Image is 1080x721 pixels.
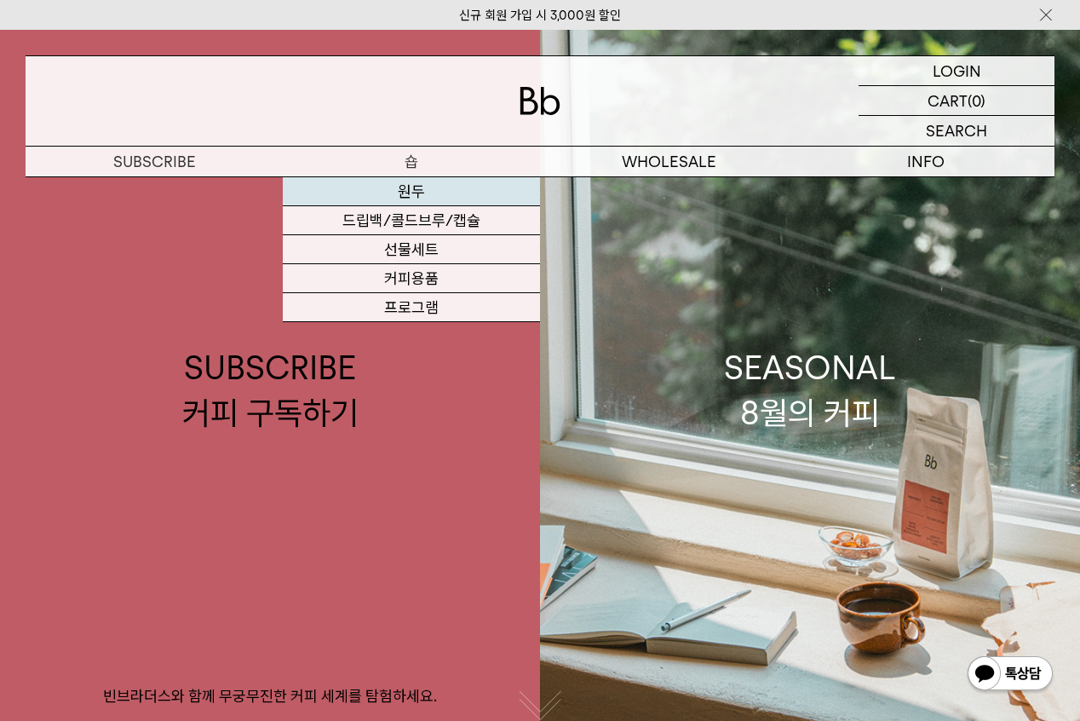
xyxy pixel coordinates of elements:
a: 커피용품 [283,264,540,293]
p: CART [928,86,968,115]
a: CART (0) [859,86,1054,116]
p: (0) [968,86,985,115]
a: SUBSCRIBE [26,147,283,176]
img: 로고 [520,87,560,115]
div: SEASONAL 8월의 커피 [724,345,896,435]
img: 카카오톡 채널 1:1 채팅 버튼 [966,655,1054,695]
a: 선물세트 [283,235,540,264]
p: INFO [797,147,1054,176]
p: LOGIN [933,56,981,85]
p: WHOLESALE [540,147,797,176]
a: 숍 [283,147,540,176]
a: 드립백/콜드브루/캡슐 [283,206,540,235]
a: 신규 회원 가입 시 3,000원 할인 [459,8,621,23]
a: 프로그램 [283,293,540,322]
a: 원두 [283,177,540,206]
a: LOGIN [859,56,1054,86]
p: SEARCH [926,116,987,146]
div: SUBSCRIBE 커피 구독하기 [182,345,359,435]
